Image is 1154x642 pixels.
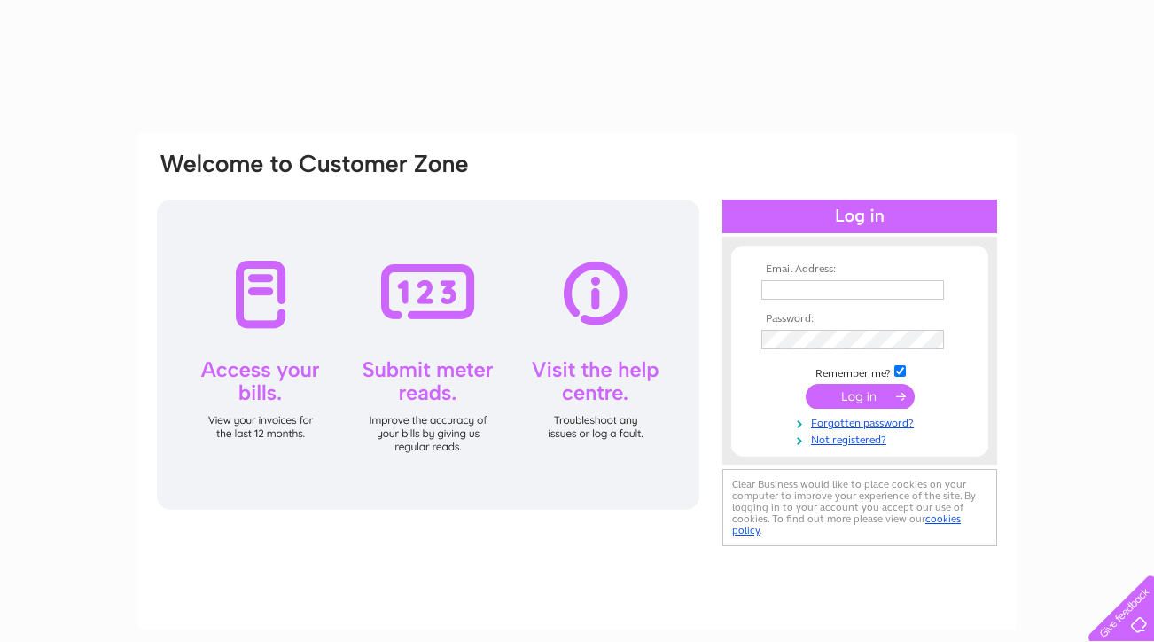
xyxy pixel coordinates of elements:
[757,263,963,276] th: Email Address:
[761,413,963,430] a: Forgotten password?
[732,513,961,536] a: cookies policy
[722,469,997,546] div: Clear Business would like to place cookies on your computer to improve your experience of the sit...
[757,363,963,380] td: Remember me?
[806,384,915,409] input: Submit
[761,430,963,447] a: Not registered?
[757,313,963,325] th: Password:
